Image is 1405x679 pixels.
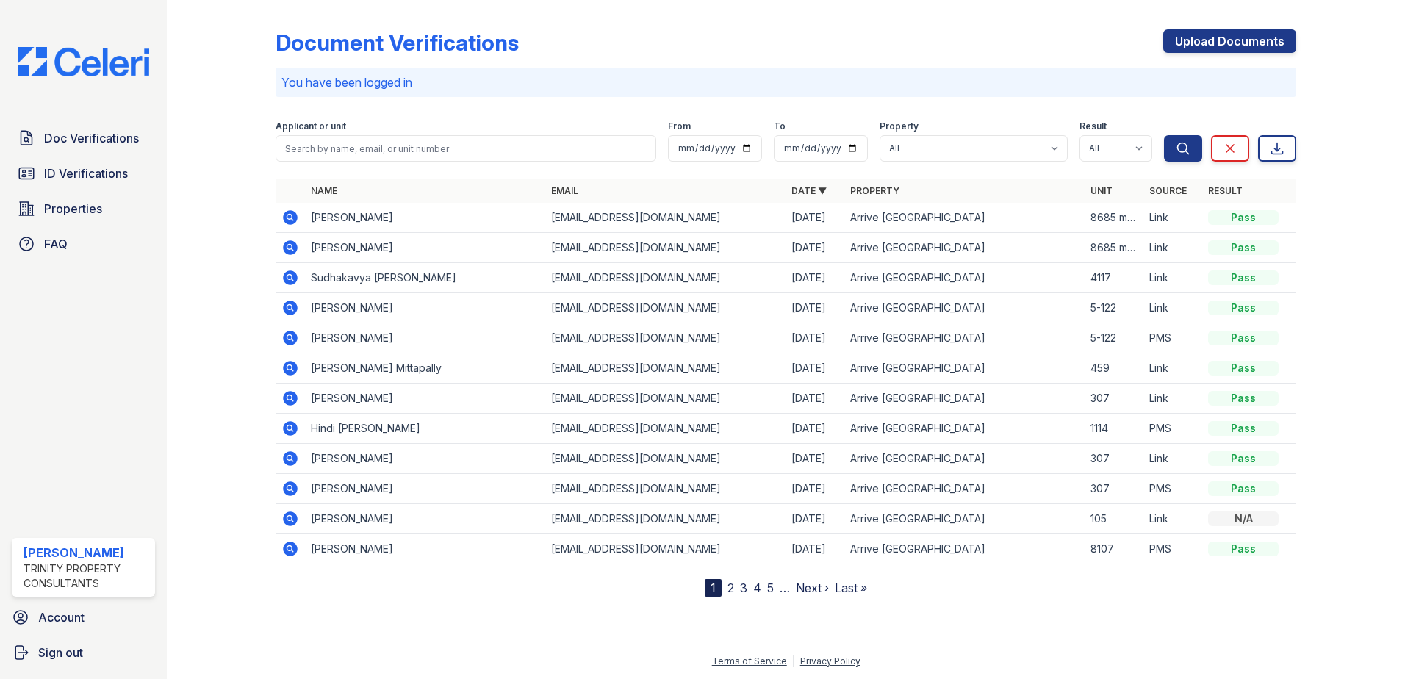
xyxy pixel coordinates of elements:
label: Property [880,121,919,132]
label: Applicant or unit [276,121,346,132]
td: [DATE] [786,323,844,353]
td: [DATE] [786,414,844,444]
div: N/A [1208,511,1279,526]
td: Arrive [GEOGRAPHIC_DATA] [844,444,1085,474]
td: [PERSON_NAME] [305,534,545,564]
span: Sign out [38,644,83,661]
td: Hindi [PERSON_NAME] [305,414,545,444]
td: Link [1143,504,1202,534]
div: Pass [1208,451,1279,466]
td: [PERSON_NAME] [305,384,545,414]
td: PMS [1143,323,1202,353]
td: Link [1143,444,1202,474]
td: Arrive [GEOGRAPHIC_DATA] [844,474,1085,504]
div: Pass [1208,210,1279,225]
img: CE_Logo_Blue-a8612792a0a2168367f1c8372b55b34899dd931a85d93a1a3d3e32e68fde9ad4.png [6,47,161,76]
td: [DATE] [786,444,844,474]
div: 1 [705,579,722,597]
td: [PERSON_NAME] [305,444,545,474]
td: 8107 [1085,534,1143,564]
div: Pass [1208,240,1279,255]
a: Properties [12,194,155,223]
td: [EMAIL_ADDRESS][DOMAIN_NAME] [545,323,786,353]
a: Account [6,603,161,632]
td: 1114 [1085,414,1143,444]
td: 459 [1085,353,1143,384]
td: [DATE] [786,293,844,323]
td: Link [1143,353,1202,384]
input: Search by name, email, or unit number [276,135,656,162]
td: [EMAIL_ADDRESS][DOMAIN_NAME] [545,263,786,293]
div: Pass [1208,481,1279,496]
td: [DATE] [786,203,844,233]
div: Pass [1208,421,1279,436]
a: Name [311,185,337,196]
td: 4117 [1085,263,1143,293]
a: Result [1208,185,1243,196]
a: ID Verifications [12,159,155,188]
td: [DATE] [786,534,844,564]
td: Arrive [GEOGRAPHIC_DATA] [844,203,1085,233]
div: Pass [1208,542,1279,556]
td: Arrive [GEOGRAPHIC_DATA] [844,504,1085,534]
td: Link [1143,203,1202,233]
div: Pass [1208,331,1279,345]
div: Pass [1208,301,1279,315]
td: PMS [1143,474,1202,504]
td: Arrive [GEOGRAPHIC_DATA] [844,293,1085,323]
td: Link [1143,384,1202,414]
td: Arrive [GEOGRAPHIC_DATA] [844,534,1085,564]
div: Pass [1208,361,1279,376]
td: 105 [1085,504,1143,534]
td: PMS [1143,534,1202,564]
td: [EMAIL_ADDRESS][DOMAIN_NAME] [545,474,786,504]
label: To [774,121,786,132]
span: Properties [44,200,102,218]
td: Link [1143,263,1202,293]
td: [EMAIL_ADDRESS][DOMAIN_NAME] [545,534,786,564]
td: [DATE] [786,504,844,534]
a: Terms of Service [712,655,787,667]
a: Property [850,185,899,196]
td: [EMAIL_ADDRESS][DOMAIN_NAME] [545,293,786,323]
span: … [780,579,790,597]
td: Arrive [GEOGRAPHIC_DATA] [844,233,1085,263]
a: Next › [796,581,829,595]
a: Unit [1090,185,1113,196]
a: 2 [727,581,734,595]
td: [EMAIL_ADDRESS][DOMAIN_NAME] [545,203,786,233]
td: [EMAIL_ADDRESS][DOMAIN_NAME] [545,353,786,384]
td: 5-122 [1085,293,1143,323]
span: Doc Verifications [44,129,139,147]
label: From [668,121,691,132]
td: 8685 magnolia trl 2 [1085,233,1143,263]
td: [PERSON_NAME] [305,504,545,534]
a: Sign out [6,638,161,667]
td: Arrive [GEOGRAPHIC_DATA] [844,414,1085,444]
label: Result [1079,121,1107,132]
td: Arrive [GEOGRAPHIC_DATA] [844,353,1085,384]
td: PMS [1143,414,1202,444]
td: [PERSON_NAME] [305,203,545,233]
a: Privacy Policy [800,655,860,667]
td: [PERSON_NAME] [305,323,545,353]
td: [DATE] [786,474,844,504]
div: Trinity Property Consultants [24,561,149,591]
a: Date ▼ [791,185,827,196]
a: Upload Documents [1163,29,1296,53]
a: Source [1149,185,1187,196]
td: [EMAIL_ADDRESS][DOMAIN_NAME] [545,414,786,444]
span: Account [38,608,85,626]
td: [EMAIL_ADDRESS][DOMAIN_NAME] [545,233,786,263]
td: [DATE] [786,263,844,293]
div: | [792,655,795,667]
td: [PERSON_NAME] [305,233,545,263]
td: [PERSON_NAME] [305,474,545,504]
td: 5-122 [1085,323,1143,353]
td: 8685 magnolia trl 2 [1085,203,1143,233]
td: [DATE] [786,384,844,414]
td: Arrive [GEOGRAPHIC_DATA] [844,384,1085,414]
td: [DATE] [786,353,844,384]
a: 5 [767,581,774,595]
